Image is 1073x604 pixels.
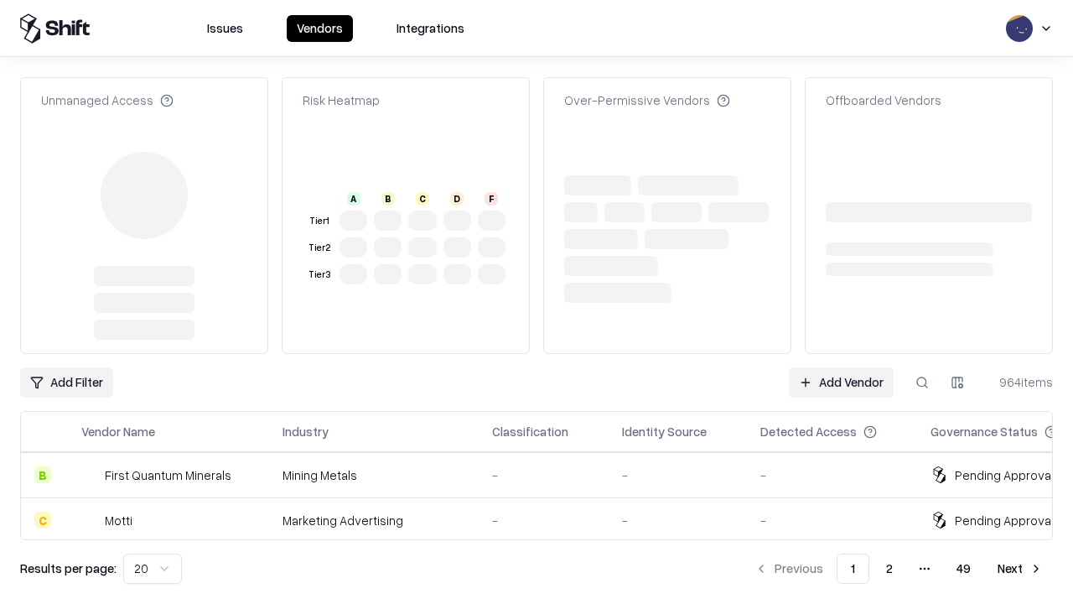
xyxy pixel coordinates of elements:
[283,512,465,529] div: Marketing Advertising
[81,423,155,440] div: Vendor Name
[987,554,1053,584] button: Next
[81,512,98,528] img: Motti
[826,91,941,109] div: Offboarded Vendors
[955,466,1054,484] div: Pending Approval
[450,192,464,206] div: D
[303,91,380,109] div: Risk Heatmap
[197,15,253,42] button: Issues
[622,423,707,440] div: Identity Source
[105,512,132,529] div: Motti
[955,512,1054,529] div: Pending Approval
[789,367,894,398] a: Add Vendor
[41,91,174,109] div: Unmanaged Access
[760,466,904,484] div: -
[760,423,857,440] div: Detected Access
[744,554,1053,584] nav: pagination
[105,466,231,484] div: First Quantum Minerals
[492,512,595,529] div: -
[760,512,904,529] div: -
[986,373,1053,391] div: 964 items
[306,241,333,255] div: Tier 2
[416,192,429,206] div: C
[20,367,113,398] button: Add Filter
[873,554,906,584] button: 2
[837,554,869,584] button: 1
[386,15,474,42] button: Integrations
[283,466,465,484] div: Mining Metals
[81,466,98,483] img: First Quantum Minerals
[347,192,360,206] div: A
[306,268,333,282] div: Tier 3
[34,512,51,528] div: C
[34,466,51,483] div: B
[492,466,595,484] div: -
[306,214,333,228] div: Tier 1
[20,560,117,577] p: Results per page:
[930,423,1038,440] div: Governance Status
[287,15,353,42] button: Vendors
[943,554,984,584] button: 49
[622,512,733,529] div: -
[492,423,568,440] div: Classification
[622,466,733,484] div: -
[283,423,329,440] div: Industry
[564,91,730,109] div: Over-Permissive Vendors
[485,192,498,206] div: F
[381,192,395,206] div: B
